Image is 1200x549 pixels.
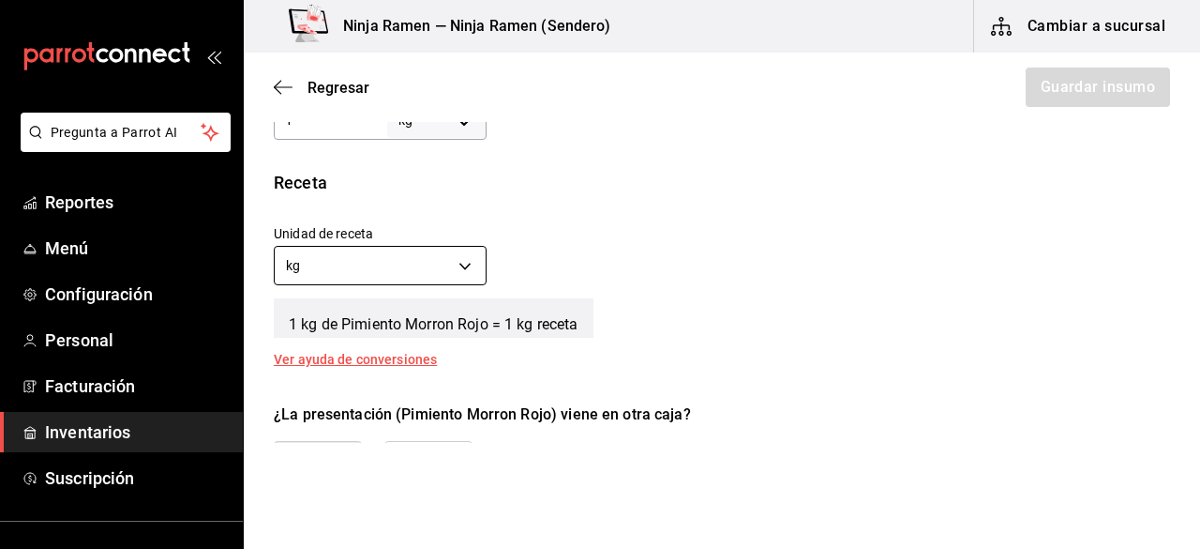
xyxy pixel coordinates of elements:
button: Regresar [274,79,369,97]
div: Ver ayuda de conversiones [274,353,459,366]
span: Reportes [45,190,228,215]
span: Personal [45,328,228,353]
div: kg [274,246,487,285]
span: Configuración [45,282,228,307]
button: open_drawer_menu [206,49,221,64]
button: Si [274,441,362,504]
div: ¿La presentación (Pimiento Morron Rojo) viene en otra caja? [274,404,1170,426]
span: Suscripción [45,465,228,491]
a: Pregunta a Parrot AI [13,136,231,156]
span: Regresar [307,79,369,97]
span: 1 kg de Pimiento Morron Rojo = 1 kg receta [274,298,593,338]
span: Inventarios [45,419,228,445]
div: Receta [274,170,1170,195]
span: Pregunta a Parrot AI [51,123,202,143]
button: Pregunta a Parrot AI [21,113,231,152]
label: Unidad de receta [274,227,487,240]
h3: Ninja Ramen — Ninja Ramen (Sendero) [328,15,611,38]
span: Menú [45,236,228,261]
button: No [384,441,472,504]
span: Facturación [45,374,228,399]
